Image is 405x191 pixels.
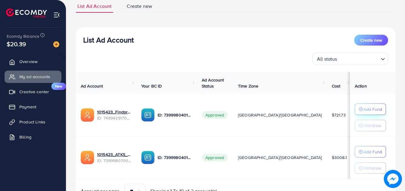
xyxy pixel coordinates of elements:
[97,151,132,164] div: <span class='underline'>1015423_ATKS_1722942278986</span></br>7399980700256075793
[19,89,49,95] span: Creative center
[77,3,112,10] span: List Ad Account
[364,106,382,113] p: Add Fund
[141,151,155,164] img: ic-ba-acc.ded83a64.svg
[5,56,61,68] a: Overview
[5,131,61,143] a: Billing
[81,108,94,122] img: ic-ads-acc.e4c84228.svg
[312,53,388,65] div: Search for option
[202,111,228,119] span: Approved
[19,59,38,65] span: Overview
[141,108,155,122] img: ic-ba-acc.ded83a64.svg
[53,41,59,47] img: image
[97,109,132,115] a: 1015423_Findproduct_1746099618697
[202,154,228,161] span: Approved
[332,112,346,118] span: $721.73
[97,158,132,164] span: ID: 7399980700256075793
[158,111,192,119] p: ID: 7399980401722310657
[127,3,152,10] span: Create new
[97,151,132,158] a: 1015423_ATKS_1722942278986
[355,146,386,158] button: Add Fund
[355,83,367,89] span: Action
[355,162,386,174] button: Withdraw
[97,115,132,121] span: ID: 7499439170620899346
[355,120,386,131] button: Withdraw
[19,119,45,125] span: Product Links
[355,103,386,115] button: Add Fund
[97,109,132,121] div: <span class='underline'>1015423_Findproduct_1746099618697</span></br>7499439170620899346
[19,104,36,110] span: Payment
[19,74,50,80] span: My ad accounts
[202,77,224,89] span: Ad Account Status
[238,83,258,89] span: Time Zone
[5,86,61,98] a: Creative centerNew
[158,154,192,161] p: ID: 7399980401722310657
[384,170,402,188] img: image
[364,122,381,129] p: Withdraw
[360,37,382,43] span: Create new
[6,8,47,18] img: logo
[238,112,322,118] span: [GEOGRAPHIC_DATA]/[GEOGRAPHIC_DATA]
[19,134,31,140] span: Billing
[51,83,66,90] span: New
[141,83,162,89] span: Your BC ID
[364,164,381,172] p: Withdraw
[332,83,341,89] span: Cost
[316,55,338,63] span: All status
[354,35,388,46] button: Create new
[339,53,378,63] input: Search for option
[81,83,103,89] span: Ad Account
[5,116,61,128] a: Product Links
[238,154,322,161] span: [GEOGRAPHIC_DATA]/[GEOGRAPHIC_DATA]
[7,40,26,48] span: $20.39
[5,101,61,113] a: Payment
[83,36,134,44] h3: List Ad Account
[7,33,39,39] span: Ecomdy Balance
[53,11,60,18] img: menu
[5,71,61,83] a: My ad accounts
[81,151,94,164] img: ic-ads-acc.e4c84228.svg
[364,148,382,155] p: Add Fund
[332,154,347,161] span: $3008.1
